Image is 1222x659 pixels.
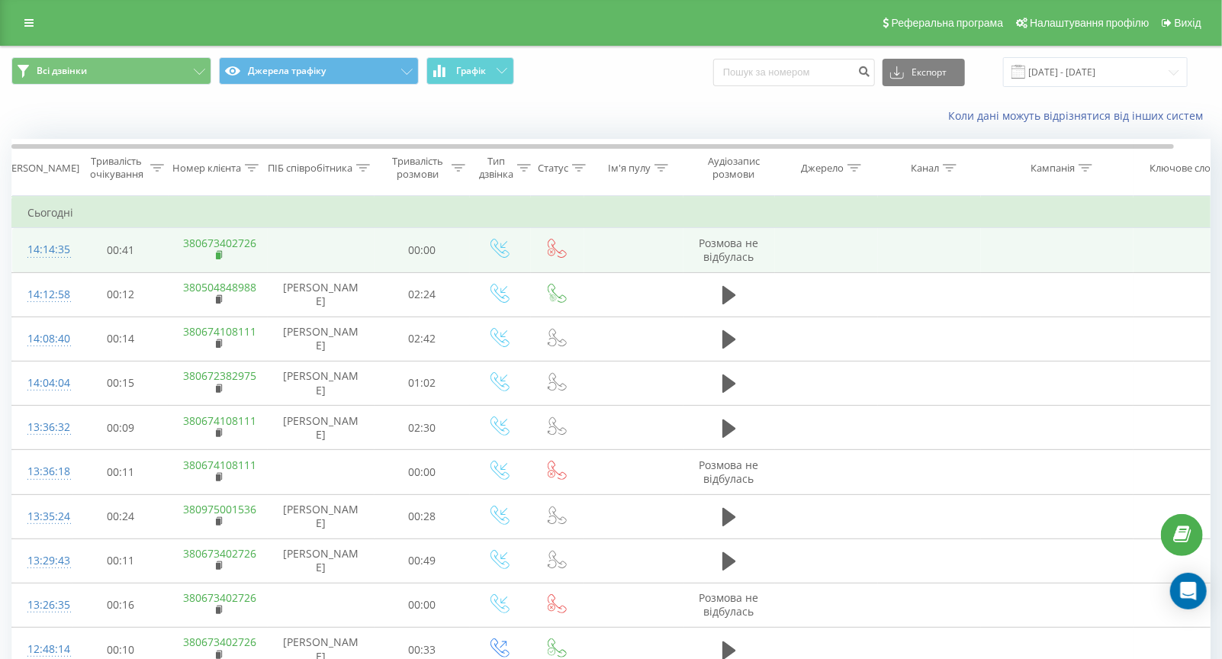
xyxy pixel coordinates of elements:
div: 13:36:18 [27,457,58,487]
td: 00:11 [73,450,169,494]
span: Реферальна програма [892,17,1004,29]
td: 00:28 [375,494,470,538]
td: [PERSON_NAME] [268,494,375,538]
div: Тип дзвінка [479,155,513,181]
div: 14:04:04 [27,368,58,398]
a: 380504848988 [184,280,257,294]
td: 01:02 [375,361,470,405]
div: Аудіозапис розмови [696,155,770,181]
td: 00:00 [375,228,470,272]
a: 380975001536 [184,502,257,516]
div: [PERSON_NAME] [2,162,79,175]
td: 00:41 [73,228,169,272]
span: Розмова не відбулась [699,590,759,619]
a: 380674108111 [184,413,257,428]
div: Номер клієнта [172,162,241,175]
div: Open Intercom Messenger [1170,573,1207,609]
td: [PERSON_NAME] [268,272,375,317]
a: 380674108111 [184,458,257,472]
div: 14:08:40 [27,324,58,354]
button: Графік [426,57,514,85]
button: Експорт [883,59,965,86]
button: Джерела трафіку [219,57,419,85]
a: Коли дані можуть відрізнятися вiд інших систем [948,108,1211,123]
a: 380672382975 [184,368,257,383]
td: 00:16 [73,583,169,627]
div: ПІБ співробітника [268,162,352,175]
span: Всі дзвінки [37,65,87,77]
span: Вихід [1175,17,1201,29]
span: Розмова не відбулась [699,458,759,486]
span: Графік [456,66,486,76]
div: 13:29:43 [27,546,58,576]
button: Всі дзвінки [11,57,211,85]
span: Налаштування профілю [1030,17,1149,29]
td: 00:24 [73,494,169,538]
td: [PERSON_NAME] [268,361,375,405]
td: [PERSON_NAME] [268,317,375,361]
div: Канал [911,162,939,175]
td: 00:15 [73,361,169,405]
td: 02:30 [375,406,470,450]
div: 13:26:35 [27,590,58,620]
td: 00:00 [375,450,470,494]
div: 14:14:35 [27,235,58,265]
a: 380673402726 [184,590,257,605]
td: 02:24 [375,272,470,317]
div: Тривалість розмови [388,155,448,181]
td: [PERSON_NAME] [268,538,375,583]
input: Пошук за номером [713,59,875,86]
td: 00:00 [375,583,470,627]
td: 00:49 [375,538,470,583]
td: 00:14 [73,317,169,361]
a: 380673402726 [184,635,257,649]
td: 00:12 [73,272,169,317]
div: Тривалість очікування [86,155,146,181]
div: Джерело [801,162,844,175]
div: Статус [538,162,568,175]
a: 380673402726 [184,546,257,561]
div: 14:12:58 [27,280,58,310]
div: 13:36:32 [27,413,58,442]
td: 02:42 [375,317,470,361]
a: 380673402726 [184,236,257,250]
div: 13:35:24 [27,502,58,532]
span: Розмова не відбулась [699,236,759,264]
a: 380674108111 [184,324,257,339]
td: [PERSON_NAME] [268,406,375,450]
div: Ім'я пулу [608,162,651,175]
div: Кампанія [1031,162,1075,175]
td: 00:11 [73,538,169,583]
td: 00:09 [73,406,169,450]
